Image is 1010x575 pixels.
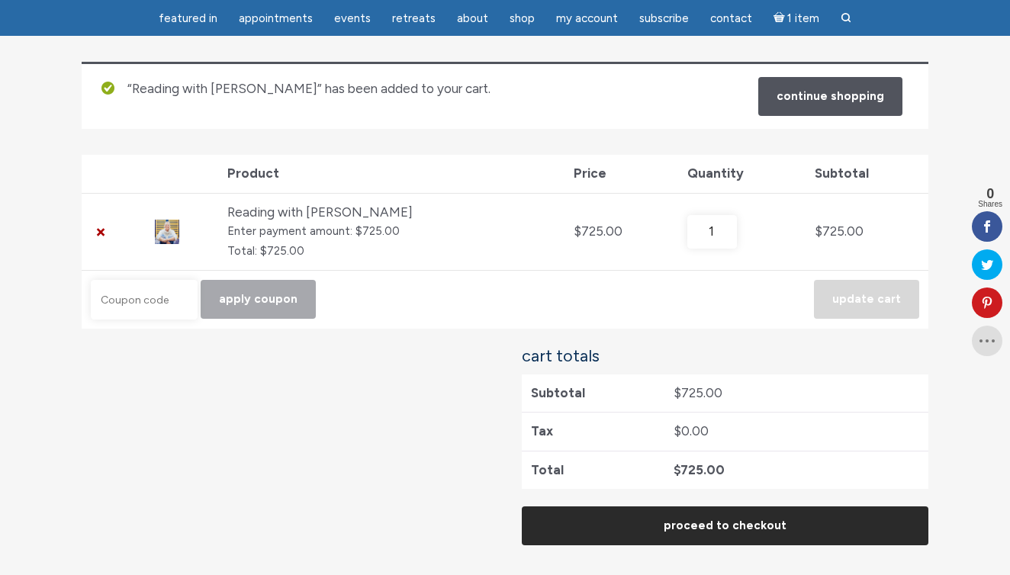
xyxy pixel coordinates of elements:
span: My Account [556,11,618,25]
a: Remove Reading with Jamie Butler from cart [91,222,111,242]
h2: Cart totals [522,347,928,365]
th: Quantity [678,155,805,193]
a: Proceed to checkout [522,506,928,545]
span: Appointments [239,11,313,25]
span: Retreats [392,11,436,25]
span: Shares [978,201,1002,208]
span: Events [334,11,371,25]
input: Coupon code [91,280,198,320]
span: $ [674,385,681,400]
th: Product [218,155,565,193]
span: $ [674,462,680,477]
bdi: 725.00 [574,223,622,239]
a: Appointments [230,4,322,34]
th: Tax [522,412,664,451]
span: Shop [510,11,535,25]
a: About [448,4,497,34]
span: featured in [159,11,217,25]
bdi: 725.00 [674,462,725,477]
p: $725.00 [227,242,555,262]
span: $ [674,423,681,438]
a: Retreats [383,4,445,34]
span: 1 item [787,13,819,24]
a: Continue shopping [758,77,902,116]
a: featured in [150,4,227,34]
a: Cart1 item [764,2,829,34]
span: Subscribe [639,11,689,25]
span: $ [815,223,822,239]
span: Contact [710,11,752,25]
p: $725.00 [227,222,555,242]
dt: Enter payment amount: [227,222,352,242]
button: Update cart [814,280,919,319]
i: Cart [774,11,788,25]
td: Reading with [PERSON_NAME] [218,193,565,271]
img: Reading with Jamie Butler [155,220,179,244]
button: Apply coupon [201,280,316,319]
span: 0 [978,187,1002,201]
span: About [457,11,488,25]
th: Price [565,155,678,193]
a: Shop [500,4,544,34]
bdi: 725.00 [674,385,722,400]
bdi: 0.00 [674,423,709,438]
div: “Reading with [PERSON_NAME]” has been added to your cart. [82,62,928,129]
dt: Total: [227,242,257,262]
a: Contact [701,4,761,34]
span: $ [574,223,581,239]
a: Events [325,4,380,34]
th: Subtotal [806,155,928,193]
a: My Account [547,4,627,34]
a: Subscribe [630,4,698,34]
bdi: 725.00 [815,223,864,239]
th: Total [522,451,664,490]
input: Product quantity [687,215,737,249]
th: Subtotal [522,374,664,413]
